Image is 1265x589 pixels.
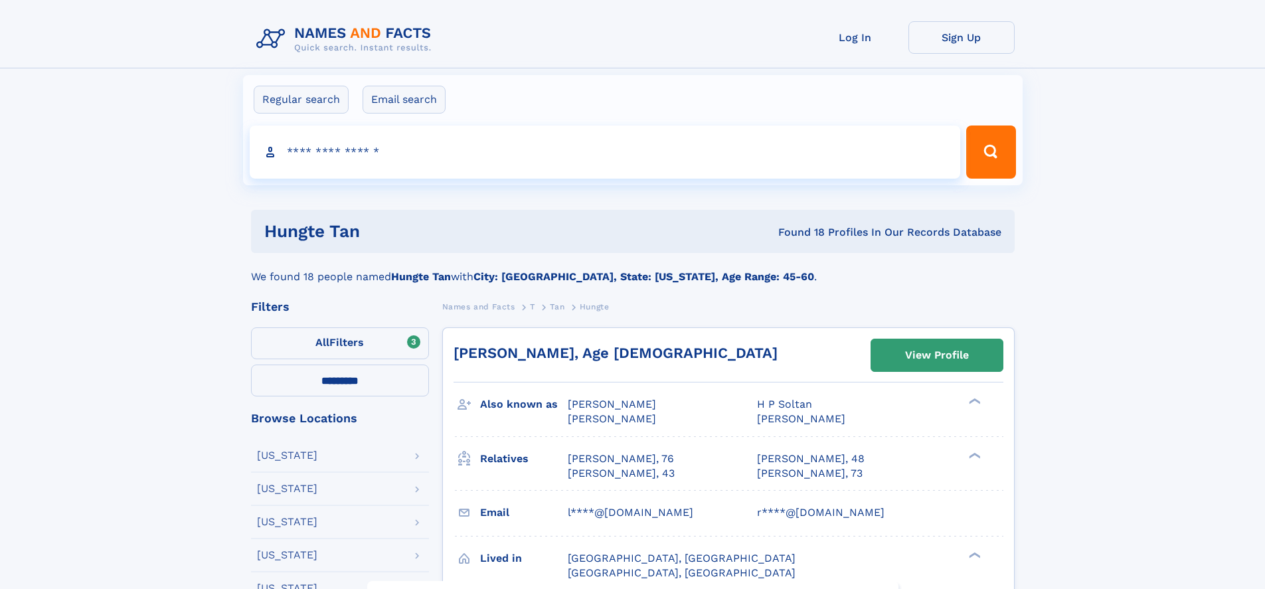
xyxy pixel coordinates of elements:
a: Log In [802,21,908,54]
a: Names and Facts [442,298,515,315]
span: Hungte [580,302,610,311]
h3: Email [480,501,568,524]
b: City: [GEOGRAPHIC_DATA], State: [US_STATE], Age Range: 45-60 [473,270,814,283]
div: Found 18 Profiles In Our Records Database [569,225,1001,240]
div: Filters [251,301,429,313]
span: T [530,302,535,311]
a: [PERSON_NAME], 76 [568,452,674,466]
label: Filters [251,327,429,359]
div: [US_STATE] [257,550,317,560]
a: [PERSON_NAME], 73 [757,466,863,481]
h3: Also known as [480,393,568,416]
span: [GEOGRAPHIC_DATA], [GEOGRAPHIC_DATA] [568,566,796,579]
div: ❯ [966,550,981,559]
div: ❯ [966,397,981,406]
div: View Profile [905,340,969,371]
a: Sign Up [908,21,1015,54]
h1: hungte tan [264,223,569,240]
span: Tan [550,302,564,311]
div: We found 18 people named with . [251,253,1015,285]
a: [PERSON_NAME], 48 [757,452,865,466]
div: [US_STATE] [257,483,317,494]
span: [GEOGRAPHIC_DATA], [GEOGRAPHIC_DATA] [568,552,796,564]
a: View Profile [871,339,1003,371]
div: Browse Locations [251,412,429,424]
label: Email search [363,86,446,114]
span: All [315,336,329,349]
div: ❯ [966,451,981,460]
a: T [530,298,535,315]
a: [PERSON_NAME], Age [DEMOGRAPHIC_DATA] [454,345,778,361]
span: [PERSON_NAME] [568,398,656,410]
label: Regular search [254,86,349,114]
input: search input [250,126,961,179]
button: Search Button [966,126,1015,179]
span: [PERSON_NAME] [568,412,656,425]
h3: Lived in [480,547,568,570]
b: Hungte Tan [391,270,451,283]
a: [PERSON_NAME], 43 [568,466,675,481]
a: Tan [550,298,564,315]
h3: Relatives [480,448,568,470]
span: H P Soltan [757,398,812,410]
span: [PERSON_NAME] [757,412,845,425]
div: [US_STATE] [257,517,317,527]
img: Logo Names and Facts [251,21,442,57]
div: [US_STATE] [257,450,317,461]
